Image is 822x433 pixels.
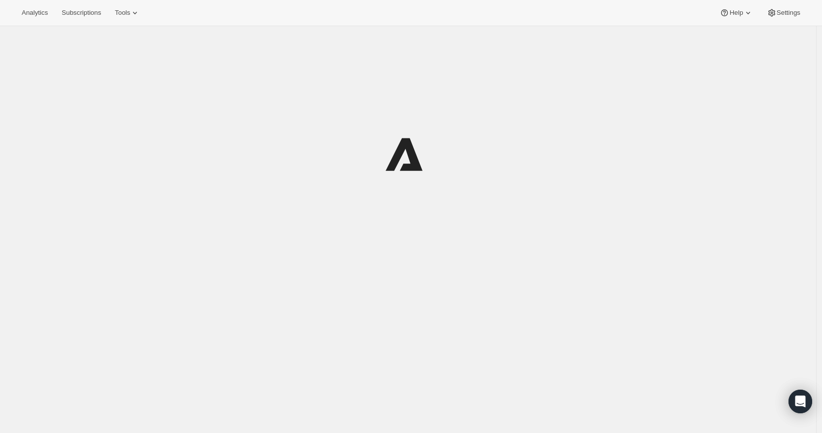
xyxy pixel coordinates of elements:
[56,6,107,20] button: Subscriptions
[62,9,101,17] span: Subscriptions
[109,6,146,20] button: Tools
[714,6,758,20] button: Help
[789,390,812,413] div: Open Intercom Messenger
[729,9,743,17] span: Help
[22,9,48,17] span: Analytics
[777,9,800,17] span: Settings
[16,6,54,20] button: Analytics
[761,6,806,20] button: Settings
[115,9,130,17] span: Tools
